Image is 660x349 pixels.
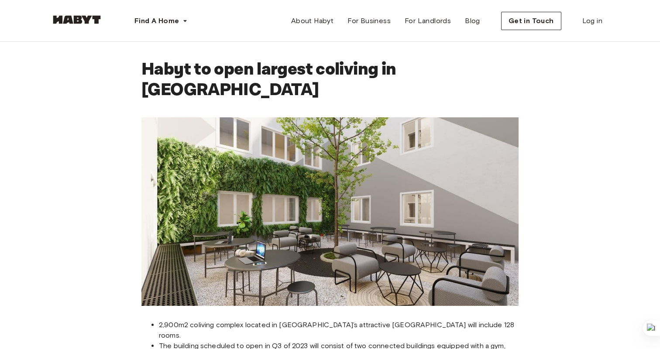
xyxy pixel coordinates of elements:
button: Get in Touch [501,12,561,30]
span: Log in [582,16,602,26]
span: About Habyt [291,16,333,26]
a: For Business [340,12,398,30]
a: For Landlords [398,12,458,30]
span: Get in Touch [509,16,554,26]
span: Blog [465,16,480,26]
img: Habyt to open largest coliving in Spain [141,117,519,306]
a: Log in [575,12,609,30]
button: Find A Home [127,12,195,30]
span: For Landlords [405,16,451,26]
a: About Habyt [284,12,340,30]
a: Blog [458,12,487,30]
li: 2,900m2 coliving complex located in [GEOGRAPHIC_DATA]’s attractive [GEOGRAPHIC_DATA] will include... [159,320,519,341]
span: For Business [347,16,391,26]
img: Habyt [51,15,103,24]
h1: Habyt to open largest coliving in [GEOGRAPHIC_DATA] [141,59,519,100]
span: Find A Home [134,16,179,26]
